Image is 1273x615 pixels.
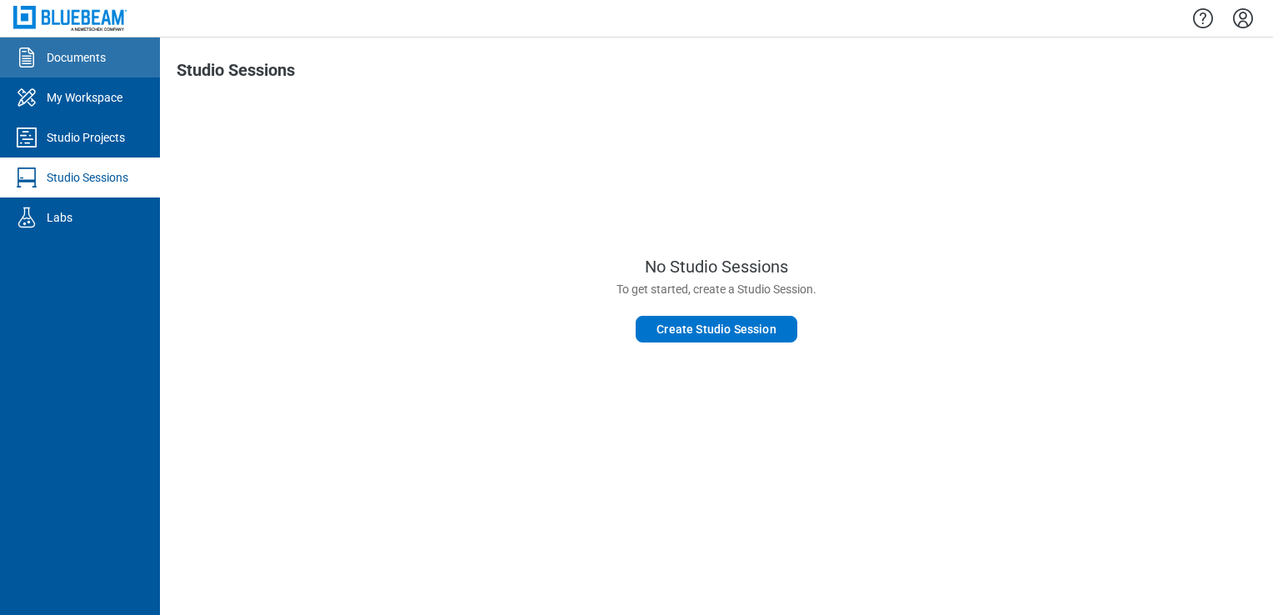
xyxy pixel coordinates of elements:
[13,44,40,71] svg: Documents
[645,257,788,276] p: No Studio Sessions
[1230,4,1256,32] button: Settings
[13,84,40,111] svg: My Workspace
[47,49,106,66] div: Documents
[13,6,127,30] img: Bluebeam, Inc.
[617,282,816,309] p: To get started, create a Studio Session.
[47,89,122,106] div: My Workspace
[47,129,125,146] div: Studio Projects
[177,61,295,87] h1: Studio Sessions
[13,204,40,231] svg: Labs
[636,316,796,342] button: Create Studio Session
[13,164,40,191] svg: Studio Sessions
[47,169,128,186] div: Studio Sessions
[47,209,72,226] div: Labs
[13,124,40,151] svg: Studio Projects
